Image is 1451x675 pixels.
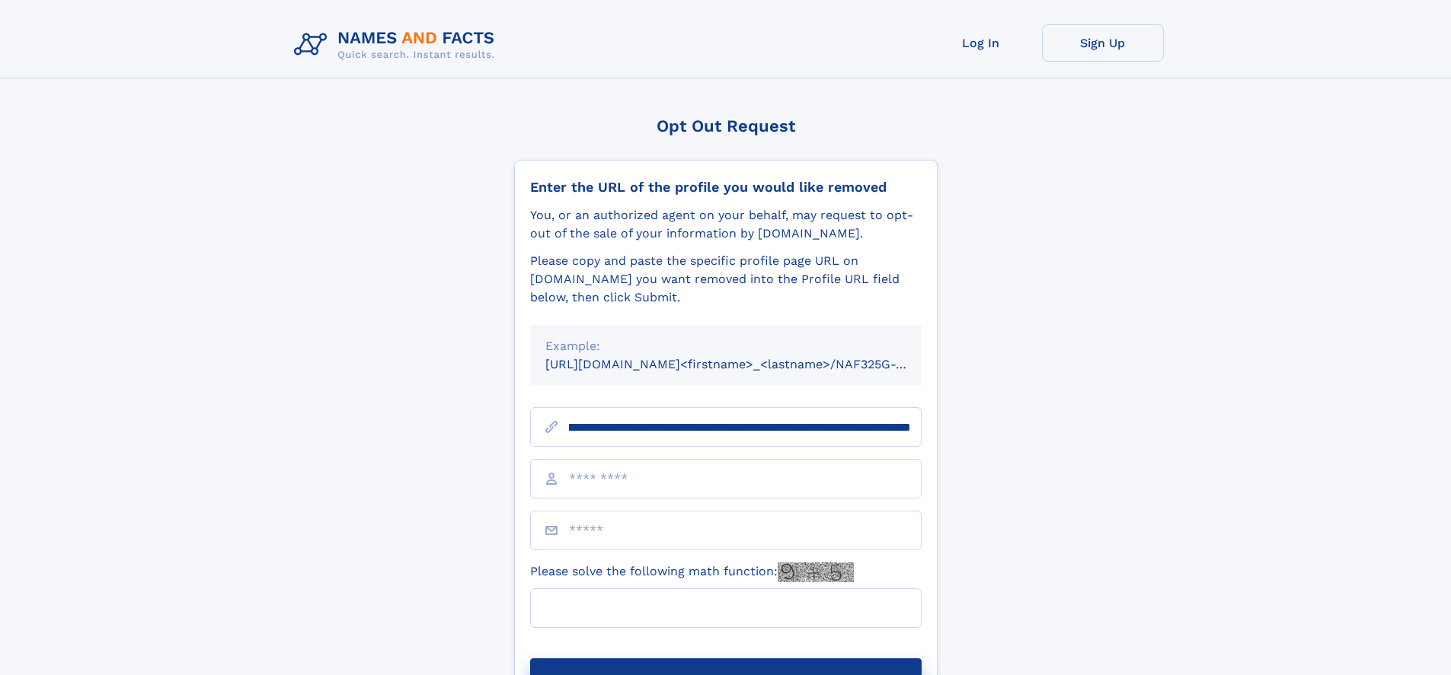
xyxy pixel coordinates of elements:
[530,252,922,307] div: Please copy and paste the specific profile page URL on [DOMAIN_NAME] you want removed into the Pr...
[530,206,922,243] div: You, or an authorized agent on your behalf, may request to opt-out of the sale of your informatio...
[530,562,854,582] label: Please solve the following math function:
[514,116,938,135] div: Opt Out Request
[545,337,906,355] div: Example:
[1042,24,1164,62] a: Sign Up
[545,357,951,371] small: [URL][DOMAIN_NAME]<firstname>_<lastname>/NAF325G-xxxxxxxx
[288,24,507,65] img: Logo Names and Facts
[920,24,1042,62] a: Log In
[530,179,922,196] div: Enter the URL of the profile you would like removed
